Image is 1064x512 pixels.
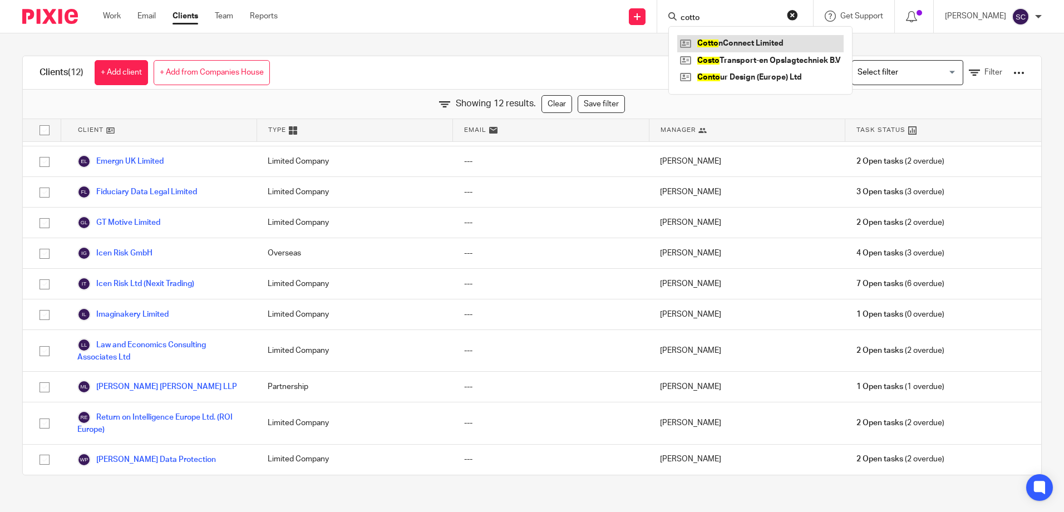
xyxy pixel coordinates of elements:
a: Email [137,11,156,22]
span: (2 overdue) [856,454,944,465]
img: svg%3E [77,277,91,291]
span: (2 overdue) [856,156,944,167]
a: Work [103,11,121,22]
a: Fiduciary Data Legal Limited [77,185,197,199]
img: svg%3E [1012,8,1029,26]
div: --- [453,177,649,207]
div: [PERSON_NAME] [649,372,845,402]
div: --- [453,330,649,371]
div: --- [453,402,649,444]
div: [PERSON_NAME] [649,402,845,444]
a: Team [215,11,233,22]
a: Return on Intelligence Europe Ltd. (ROI Europe) [77,411,245,435]
a: + Add from Companies House [154,60,270,85]
div: --- [453,372,649,402]
span: (3 overdue) [856,186,944,198]
img: Pixie [22,9,78,24]
div: [PERSON_NAME] [649,238,845,268]
div: --- [453,146,649,176]
div: Overseas [257,238,452,268]
a: Icen Risk Ltd (Nexit Trading) [77,277,194,291]
img: svg%3E [77,155,91,168]
div: --- [453,208,649,238]
a: GT Motive Limited [77,216,160,229]
a: Save filter [578,95,625,113]
span: 2 Open tasks [856,156,903,167]
div: Limited Company [257,299,452,329]
div: Search for option [852,60,963,85]
div: Partnership [257,372,452,402]
a: Clear [541,95,572,113]
span: (2 overdue) [856,217,944,228]
a: Imaginakery Limited [77,308,169,321]
span: Task Status [856,125,905,135]
span: Manager [661,125,696,135]
img: svg%3E [77,453,91,466]
span: Get Support [840,12,883,20]
div: [PERSON_NAME] [649,177,845,207]
span: 2 Open tasks [856,217,903,228]
span: 2 Open tasks [856,345,903,356]
div: --- [453,445,649,475]
div: Limited Company [257,445,452,475]
span: 4 Open tasks [856,248,903,259]
span: Showing 12 results. [456,97,536,110]
a: Reports [250,11,278,22]
span: 1 Open tasks [856,381,903,392]
a: [PERSON_NAME] [PERSON_NAME] LLP [77,380,237,393]
div: [PERSON_NAME] [649,208,845,238]
span: (12) [68,68,83,77]
div: --- [453,269,649,299]
a: Clients [173,11,198,22]
div: [PERSON_NAME] [649,146,845,176]
a: + Add client [95,60,148,85]
img: svg%3E [77,247,91,260]
span: Type [268,125,286,135]
img: svg%3E [77,338,91,352]
a: [PERSON_NAME] Data Protection [77,453,216,466]
input: Search for option [854,63,957,82]
div: [PERSON_NAME] [649,445,845,475]
div: Limited Company [257,177,452,207]
span: 2 Open tasks [856,454,903,465]
div: Limited Company [257,146,452,176]
a: Icen Risk GmbH [77,247,152,260]
span: (2 overdue) [856,417,944,429]
div: [PERSON_NAME] [649,330,845,371]
div: [PERSON_NAME] [649,299,845,329]
span: (1 overdue) [856,381,944,392]
span: (6 overdue) [856,278,944,289]
div: Limited Company [257,208,452,238]
span: 2 Open tasks [856,417,903,429]
span: 3 Open tasks [856,186,903,198]
img: svg%3E [77,216,91,229]
div: View: [811,56,1024,89]
span: Email [464,125,486,135]
a: Law and Economics Consulting Associates Ltd [77,338,245,363]
img: svg%3E [77,380,91,393]
button: Clear [787,9,798,21]
div: Limited Company [257,402,452,444]
div: --- [453,299,649,329]
span: (0 overdue) [856,309,944,320]
div: Limited Company [257,330,452,371]
div: Limited Company [257,269,452,299]
div: [PERSON_NAME] [649,269,845,299]
span: 7 Open tasks [856,278,903,289]
img: svg%3E [77,308,91,321]
input: Select all [34,120,55,141]
p: [PERSON_NAME] [945,11,1006,22]
span: 1 Open tasks [856,309,903,320]
div: --- [453,238,649,268]
span: (3 overdue) [856,248,944,259]
img: svg%3E [77,411,91,424]
a: Emergn UK Limited [77,155,164,168]
span: (2 overdue) [856,345,944,356]
span: Filter [984,68,1002,76]
input: Search [679,13,780,23]
img: svg%3E [77,185,91,199]
span: Client [78,125,104,135]
h1: Clients [40,67,83,78]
